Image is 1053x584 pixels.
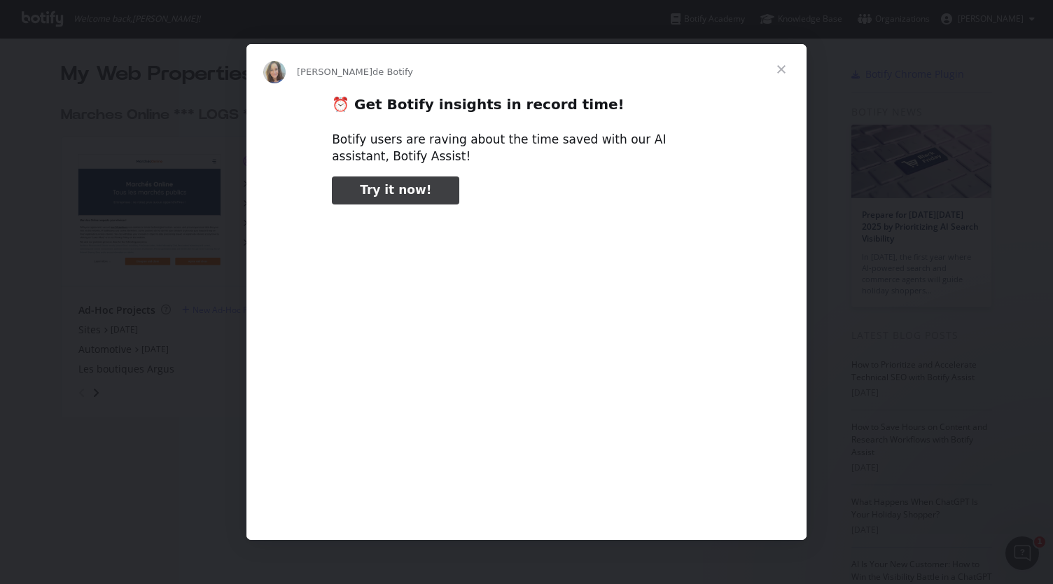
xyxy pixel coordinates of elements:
[332,132,721,165] div: Botify users are raving about the time saved with our AI assistant, Botify Assist!
[235,216,818,508] video: Regarder la vidéo
[263,61,286,83] img: Profile image for Colleen
[332,95,721,121] h2: ⏰ Get Botify insights in record time!
[756,44,807,95] span: Fermer
[332,176,459,204] a: Try it now!
[360,183,431,197] span: Try it now!
[372,67,413,77] span: de Botify
[297,67,372,77] span: [PERSON_NAME]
